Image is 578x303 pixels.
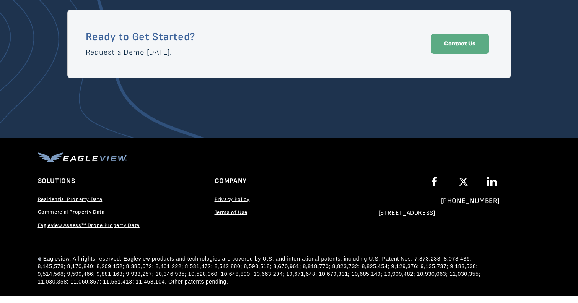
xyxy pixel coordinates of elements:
[38,209,105,215] a: Commercial Property Data
[86,48,172,57] span: Request a Demo [DATE].
[215,209,248,215] a: Terms of Use
[444,40,475,47] strong: Contact Us
[86,31,195,43] span: Ready to Get Started?
[38,196,103,203] span: Residential Property Data
[441,197,500,205] span: [PHONE_NUMBER]
[215,177,247,185] span: COMPANY
[379,209,435,217] span: [STREET_ADDRESS]
[215,196,250,203] span: Privacy Policy
[458,177,469,186] img: EagleView X Twitter
[38,222,140,228] span: Eagleview Assess™ Drone Property Data
[38,196,103,202] a: Residential Property Data
[432,177,437,186] img: EagleView Facebook
[487,177,497,186] img: EagleView LinkedIn
[215,196,250,202] a: Privacy Policy
[38,177,75,185] span: SOLUTIONS
[431,34,489,54] a: Contact Us
[38,256,481,285] span: Eagleview. All rights reserved. Eagleview products and technologies are covered by U.S. and inter...
[38,222,140,228] a: Eagleview Assess™ Drone Property Data
[38,256,42,262] b: ©
[215,209,248,216] span: Terms of Use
